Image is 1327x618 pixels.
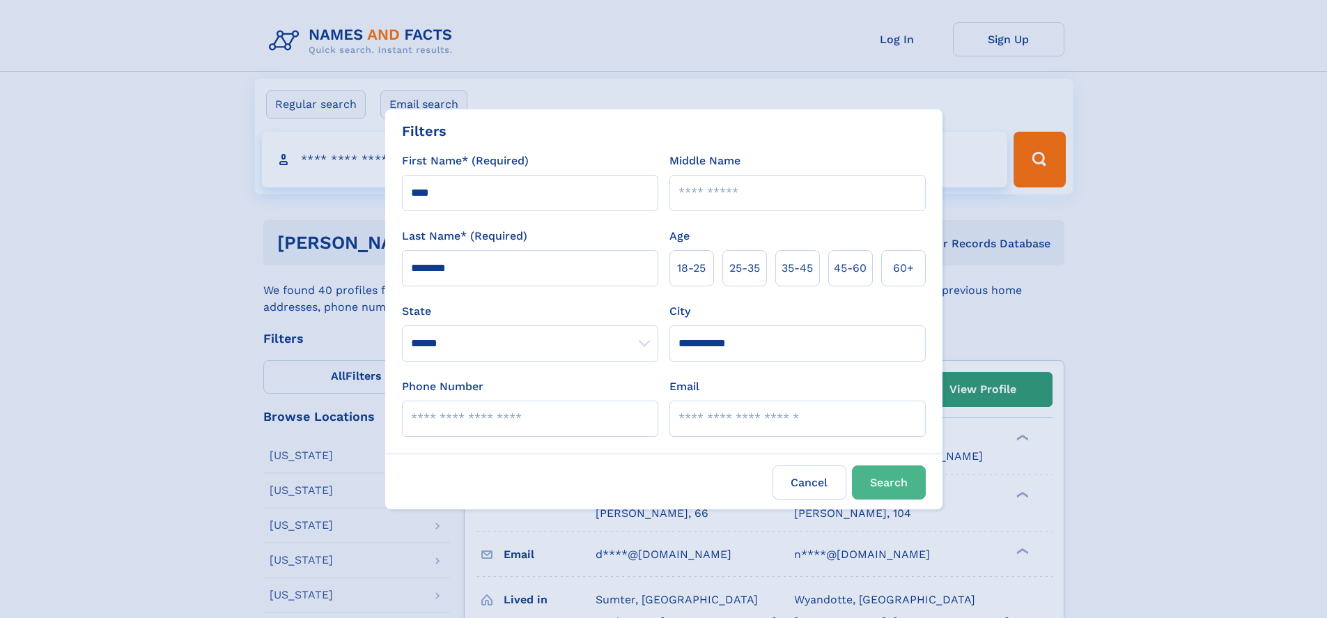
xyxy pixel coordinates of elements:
label: Last Name* (Required) [402,228,527,245]
div: Filters [402,121,447,141]
label: Middle Name [669,153,740,169]
label: Age [669,228,690,245]
label: Cancel [773,465,846,500]
label: Email [669,378,699,395]
span: 18‑25 [677,260,706,277]
span: 25‑35 [729,260,760,277]
button: Search [852,465,926,500]
label: First Name* (Required) [402,153,529,169]
span: 60+ [893,260,914,277]
label: City [669,303,690,320]
span: 35‑45 [782,260,813,277]
label: State [402,303,658,320]
span: 45‑60 [834,260,867,277]
label: Phone Number [402,378,483,395]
